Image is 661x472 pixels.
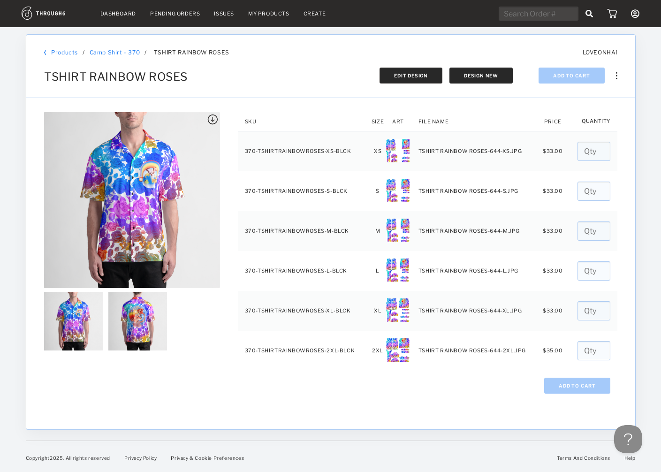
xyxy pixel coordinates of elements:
td: TSHIRT RAINBOW ROSES-644-L.JPG [411,251,541,291]
span: $ 35.00 [542,347,562,354]
input: Qty [577,221,610,241]
a: Pending Orders [150,10,200,17]
a: Help [624,455,635,461]
td: XL [371,291,385,331]
td: 370-TSHIRTRAINBOWROSES-XS-BLCK [237,131,370,171]
td: 370-TSHIRTRAINBOWROSES-S-BLCK [237,171,370,211]
span: Copyright 2025 . All rights reserved [26,455,110,461]
input: Search Order # [499,7,578,21]
td: 370-TSHIRTRAINBOWROSES-M-BLCK [237,211,370,251]
span: TSHIRT RAINBOW ROSES [153,49,229,56]
img: abcc81ff-cb7b-4f25-8fec-31b605fe3760-S.jpg [386,179,410,202]
span: / [144,49,147,56]
button: Edit Design [380,68,442,84]
img: 605df20f-39ee-4965-abbc-92960bdaeb21-XL.jpg [386,298,410,322]
img: 18426_Thumb_2336fdf4771a4466a642962973121a15-8426-.png [44,292,103,350]
th: Quantity [575,112,617,120]
input: Qty [577,301,610,320]
span: $ 33.00 [542,228,562,234]
a: Dashboard [100,10,136,17]
a: Create [304,10,326,17]
img: fff6f08c-908a-4c46-8ba8-fb0aeaf629ec-M.jpg [386,219,410,242]
button: Add To Cart [544,378,610,394]
a: Issues [214,10,234,17]
img: icon_cart.dab5cea1.svg [607,9,617,18]
a: Privacy & Cookie Preferences [171,455,244,461]
button: Design New [449,68,513,84]
img: 47f888c4-bcf4-473a-892a-976cf803b215-XS.jpg [386,139,410,162]
span: TSHIRT RAINBOW ROSES [44,70,188,84]
span: LOVEONHAI [582,49,617,56]
td: S [371,171,385,211]
a: Privacy Policy [124,455,157,461]
td: TSHIRT RAINBOW ROSES-644-2XL.JPG [411,331,541,371]
img: logo.1c10ca64.svg [22,7,86,20]
img: icon_button_download.25f86ee2.svg [207,114,217,125]
img: d886491a-0ece-4e07-b00a-666715fd6450-L.jpg [386,259,410,282]
td: 370-TSHIRTRAINBOWROSES-2XL-BLCK [237,331,370,371]
a: My Products [248,10,289,17]
input: Qty [577,261,610,281]
th: Price [541,112,564,131]
td: TSHIRT RAINBOW ROSES-644-XS.JPG [411,131,541,171]
td: TSHIRT RAINBOW ROSES-644-XL.JPG [411,291,541,331]
iframe: Toggle Customer Support [614,425,642,453]
td: M [371,211,385,251]
span: Edit Design [394,73,428,78]
a: Terms And Conditions [557,455,610,461]
div: / [82,49,84,56]
td: XS [371,131,385,171]
img: d48119bc-7ea7-4a70-82b9-fb46e62e75aa-2XL.jpg [386,338,410,362]
span: $ 33.00 [542,148,562,154]
td: 370-TSHIRTRAINBOWROSES-L-BLCK [237,251,370,291]
span: $ 33.00 [542,307,562,314]
a: Products [51,49,78,56]
span: $ 33.00 [542,267,562,274]
img: 28426_Thumb_01409bf80ad84b1b99e027675e1d1cd7-8426-.png [108,292,167,350]
th: Size [371,112,385,131]
input: Qty [577,182,610,201]
td: L [371,251,385,291]
td: TSHIRT RAINBOW ROSES-644-S.JPG [411,171,541,211]
th: SKU [237,112,370,131]
td: 370-TSHIRTRAINBOWROSES-XL-BLCK [237,291,370,331]
a: Camp Shirt - 370 [89,49,140,56]
span: $ 33.00 [542,188,562,194]
td: TSHIRT RAINBOW ROSES-644-M.JPG [411,211,541,251]
input: Qty [577,142,610,161]
th: Art [385,112,411,131]
td: 2XL [371,331,385,371]
img: back_bracket.f28aa67b.svg [44,50,46,55]
th: File Name [411,112,541,131]
button: Add To Cart [539,68,605,84]
input: Qty [577,341,610,360]
img: meatball_vertical.0c7b41df.svg [615,72,617,79]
